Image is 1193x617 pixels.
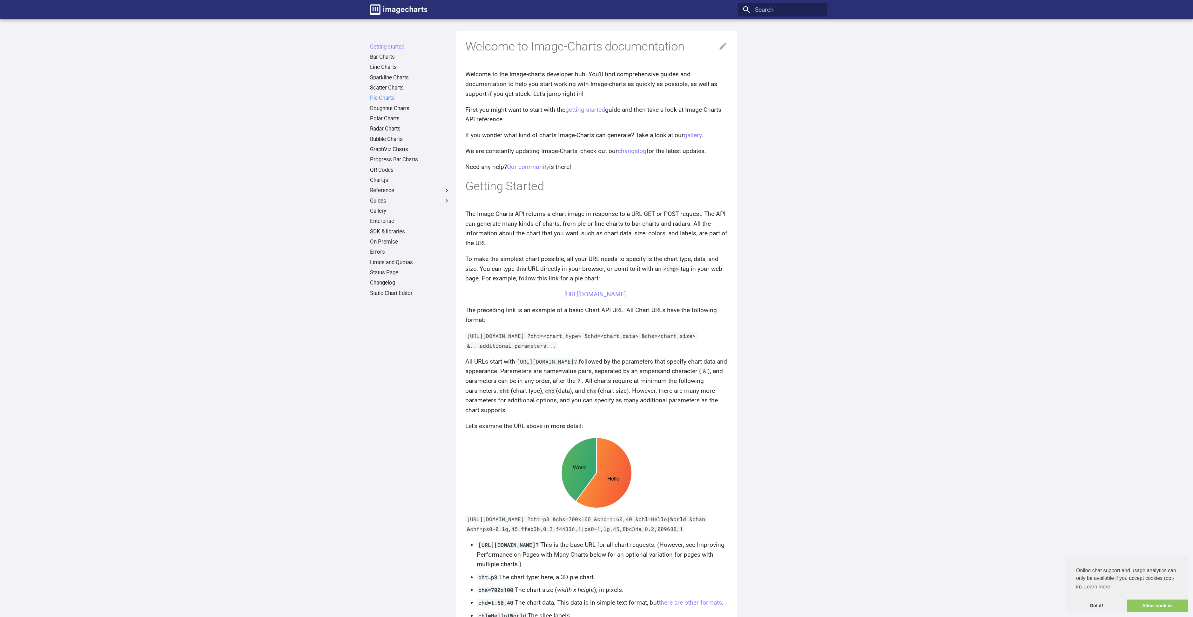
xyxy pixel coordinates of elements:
code: [URL][DOMAIN_NAME] ?cht=p3 &chs=700x100 &chd=t:60,40 &chl=Hello|World &chan &chf=ps0-0,lg,45,ffeb... [465,516,707,532]
input: Search [738,3,827,17]
a: Line Charts [370,64,450,71]
label: Reference [370,187,450,194]
a: Doughnut Charts [370,105,450,112]
a: Radar Charts [370,125,450,132]
code: chs [585,387,598,394]
a: Progress Bar Charts [370,156,450,163]
li: This is the base URL for all chart requests. (However, see Improving Performance on Pages with Ma... [477,540,728,569]
a: Errors [370,249,450,256]
code: [URL][DOMAIN_NAME]? [515,358,579,365]
a: Sparkline Charts [370,74,450,81]
h1: Getting Started [465,178,728,194]
p: To make the simplest chart possible, all your URL needs to specify is the chart type, data, and s... [465,254,728,284]
p: If you wonder what kind of charts Image-Charts can generate? Take a look at our . [465,131,728,140]
p: All URLs start with followed by the parameters that specify chart data and appearance. Parameters... [465,357,728,415]
a: Static Chart Editor [370,290,450,297]
h1: Welcome to Image-Charts documentation [465,38,728,54]
span: Online chat support and usage analytics can only be available if you accept cookies (opt-in). [1076,567,1178,592]
li: The chart type: here, a 3D pie chart. [477,573,728,582]
code: chs=700x100 [477,587,515,593]
p: The preceding link is an example of a basic Chart API URL. All Chart URLs have the following format: [465,305,728,325]
code: [URL][DOMAIN_NAME] ?cht=<chart_type> &chd=<chart_data> &chs=<chart_size> &...additional_parameter... [465,332,697,349]
p: The Image-Charts API returns a chart image in response to a URL GET or POST request. The API can ... [465,209,728,248]
code: ? [576,378,582,384]
img: chart [465,437,728,508]
code: chd [543,387,556,394]
a: getting started [565,106,605,113]
li: The chart size ( ), in pixels. [477,585,728,595]
a: GraphViz Charts [370,146,450,153]
a: SDK & libraries [370,228,450,235]
div: cookieconsent [1066,557,1188,612]
a: gallery [684,131,702,139]
code: <img> [662,265,681,272]
a: Scatter Charts [370,84,450,91]
code: [URL][DOMAIN_NAME]? [477,541,540,548]
code: chd=t:60,40 [477,599,515,606]
a: On Premise [370,238,450,245]
p: Need any help? is there! [465,162,728,172]
a: changelog [618,147,646,155]
a: Chart.js [370,177,450,184]
a: allow cookies [1127,600,1188,612]
p: Let's examine the URL above in more detail: [465,421,728,431]
a: dismiss cookie message [1066,600,1127,612]
a: Limits and Quotas [370,259,450,266]
a: learn more about cookies [1083,582,1111,592]
code: cht [498,387,511,394]
a: Enterprise [370,218,450,225]
a: there are other formats [659,599,722,606]
a: Changelog [370,279,450,286]
a: [URL][DOMAIN_NAME].. [564,291,629,298]
p: We are constantly updating Image-Charts, check out our for the latest updates. [465,146,728,156]
li: The chart data. This data is in simple text format, but . [477,598,728,608]
code: cht=p3 [477,574,499,580]
a: Image-Charts documentation [367,2,430,18]
a: Getting started [370,44,450,50]
a: Bubble Charts [370,136,450,143]
a: Bar Charts [370,54,450,61]
a: Our community [507,163,549,171]
p: First you might want to start with the guide and then take a look at Image-Charts API reference. [465,105,728,124]
em: width x height [557,586,594,594]
a: Gallery [370,208,450,215]
a: Pie Charts [370,95,450,102]
code: & [701,368,708,374]
a: QR Codes [370,167,450,174]
p: Welcome to the Image-charts developer hub. You'll find comprehensive guides and documentation to ... [465,70,728,99]
a: Status Page [370,269,450,276]
a: Polar Charts [370,115,450,122]
label: Guides [370,198,450,205]
img: logo [370,4,427,15]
